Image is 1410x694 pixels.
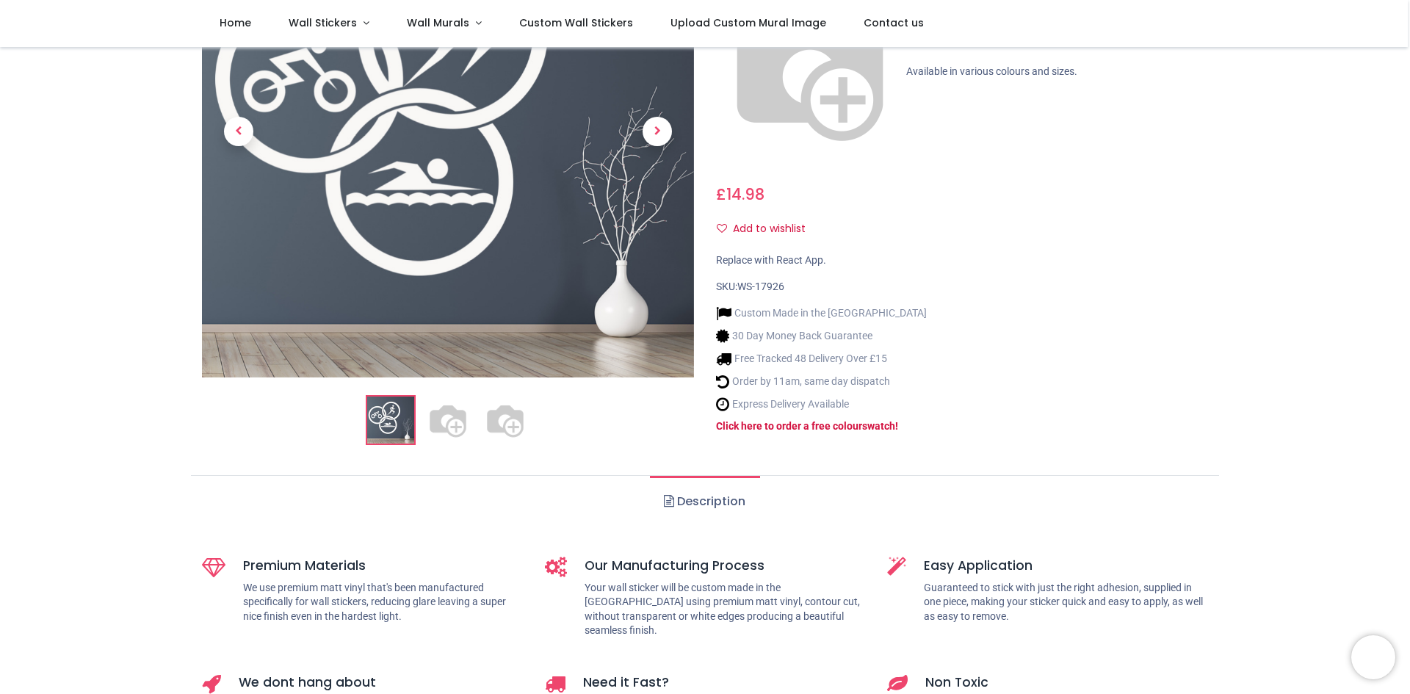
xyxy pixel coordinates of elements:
a: Description [650,476,759,527]
div: Replace with React App. [716,253,1208,268]
span: Previous [224,118,253,147]
div: SKU: [716,280,1208,294]
p: Your wall sticker will be custom made in the [GEOGRAPHIC_DATA] using premium matt vinyl, contour ... [585,581,866,638]
img: WS-17926-03 [482,397,529,444]
i: Add to wishlist [717,223,727,234]
h5: Our Manufacturing Process [585,557,866,575]
span: Custom Wall Stickers [519,15,633,30]
li: Custom Made in the [GEOGRAPHIC_DATA] [716,306,927,321]
h5: Easy Application [924,557,1208,575]
span: 14.98 [726,184,764,205]
li: 30 Day Money Back Guarantee [716,328,927,344]
span: Wall Murals [407,15,469,30]
span: £ [716,184,764,205]
img: WS-17926-02 [424,397,471,444]
span: Upload Custom Mural Image [670,15,826,30]
span: Wall Stickers [289,15,357,30]
li: Order by 11am, same day dispatch [716,374,927,389]
p: Guaranteed to stick with just the right adhesion, supplied in one piece, making your sticker quic... [924,581,1208,624]
span: Next [643,118,672,147]
span: WS-17926 [737,281,784,292]
span: Available in various colours and sizes. [906,65,1077,77]
h5: Premium Materials [243,557,523,575]
h5: Non Toxic [925,673,1208,692]
span: Contact us [864,15,924,30]
a: ! [895,420,898,432]
li: Express Delivery Available [716,397,927,412]
li: Free Tracked 48 Delivery Over £15 [716,351,927,366]
iframe: Brevo live chat [1351,635,1395,679]
a: swatch [862,420,895,432]
p: We use premium matt vinyl that's been manufactured specifically for wall stickers, reducing glare... [243,581,523,624]
h5: Need it Fast? [583,673,866,692]
a: Click here to order a free colour [716,420,862,432]
img: Triathlon Circles Run Swim Cycle Athletics Wall Sticker [367,397,414,444]
h5: We dont hang about [239,673,523,692]
span: Home [220,15,251,30]
button: Add to wishlistAdd to wishlist [716,217,818,242]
